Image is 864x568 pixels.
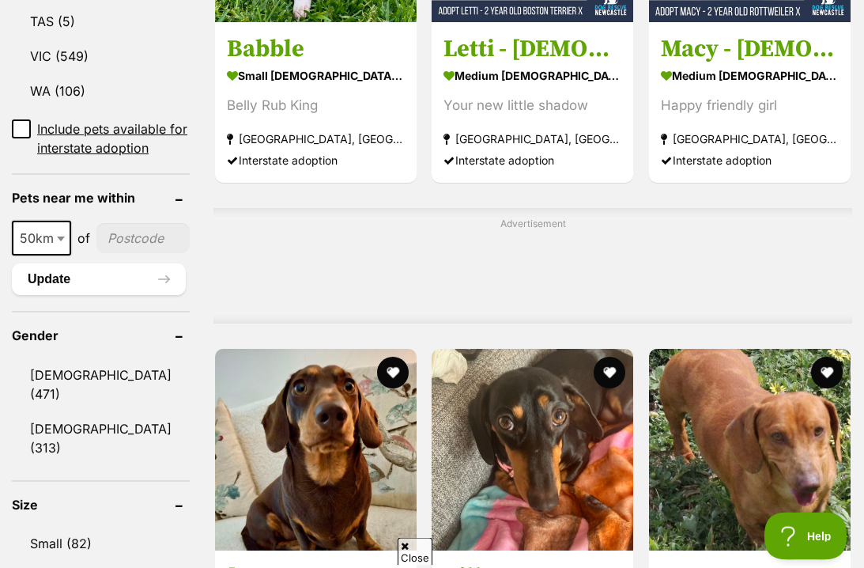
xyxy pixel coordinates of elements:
[443,34,621,64] h3: Letti - [DEMOGRAPHIC_DATA] Boston Terrier X Staffy
[12,328,190,343] header: Gender
[12,119,190,157] a: Include pets available for interstate adoption
[649,349,851,551] img: Cooper - Dachshund Dog
[432,22,633,183] a: Letti - [DEMOGRAPHIC_DATA] Boston Terrier X Staffy medium [DEMOGRAPHIC_DATA] Dog Your new little ...
[12,358,190,411] a: [DEMOGRAPHIC_DATA] (471)
[12,191,190,205] header: Pets near me within
[96,223,190,253] input: postcode
[594,357,626,388] button: favourite
[13,227,70,249] span: 50km
[12,263,186,295] button: Update
[227,64,405,87] strong: small [DEMOGRAPHIC_DATA] Dog
[443,128,621,150] strong: [GEOGRAPHIC_DATA], [GEOGRAPHIC_DATA]
[377,357,409,388] button: favourite
[227,95,405,116] div: Belly Rub King
[398,538,432,566] span: Close
[37,119,190,157] span: Include pets available for interstate adoption
[661,64,839,87] strong: medium [DEMOGRAPHIC_DATA] Dog
[764,513,848,560] iframe: Help Scout Beacon - Open
[661,34,839,64] h3: Macy - [DEMOGRAPHIC_DATA] Rottweiler X
[215,349,417,551] img: Gilbert - Dachshund (Miniature Smooth Haired) Dog
[661,150,839,171] div: Interstate adoption
[227,128,405,150] strong: [GEOGRAPHIC_DATA], [GEOGRAPHIC_DATA]
[12,221,71,256] span: 50km
[443,95,621,116] div: Your new little shadow
[12,74,190,108] a: WA (106)
[661,128,839,150] strong: [GEOGRAPHIC_DATA], [GEOGRAPHIC_DATA]
[12,5,190,38] a: TAS (5)
[661,95,839,116] div: Happy friendly girl
[12,40,190,73] a: VIC (549)
[12,498,190,512] header: Size
[213,208,852,324] div: Advertisement
[443,150,621,171] div: Interstate adoption
[12,527,190,560] a: Small (82)
[227,34,405,64] h3: Babble
[811,357,843,388] button: favourite
[432,349,633,551] img: Tilly - Dachshund (Miniature Smooth Haired) Dog
[215,22,417,183] a: Babble small [DEMOGRAPHIC_DATA] Dog Belly Rub King [GEOGRAPHIC_DATA], [GEOGRAPHIC_DATA] Interstat...
[12,412,190,464] a: [DEMOGRAPHIC_DATA] (313)
[443,64,621,87] strong: medium [DEMOGRAPHIC_DATA] Dog
[227,150,405,171] div: Interstate adoption
[77,229,90,248] span: of
[649,22,851,183] a: Macy - [DEMOGRAPHIC_DATA] Rottweiler X medium [DEMOGRAPHIC_DATA] Dog Happy friendly girl [GEOGRAP...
